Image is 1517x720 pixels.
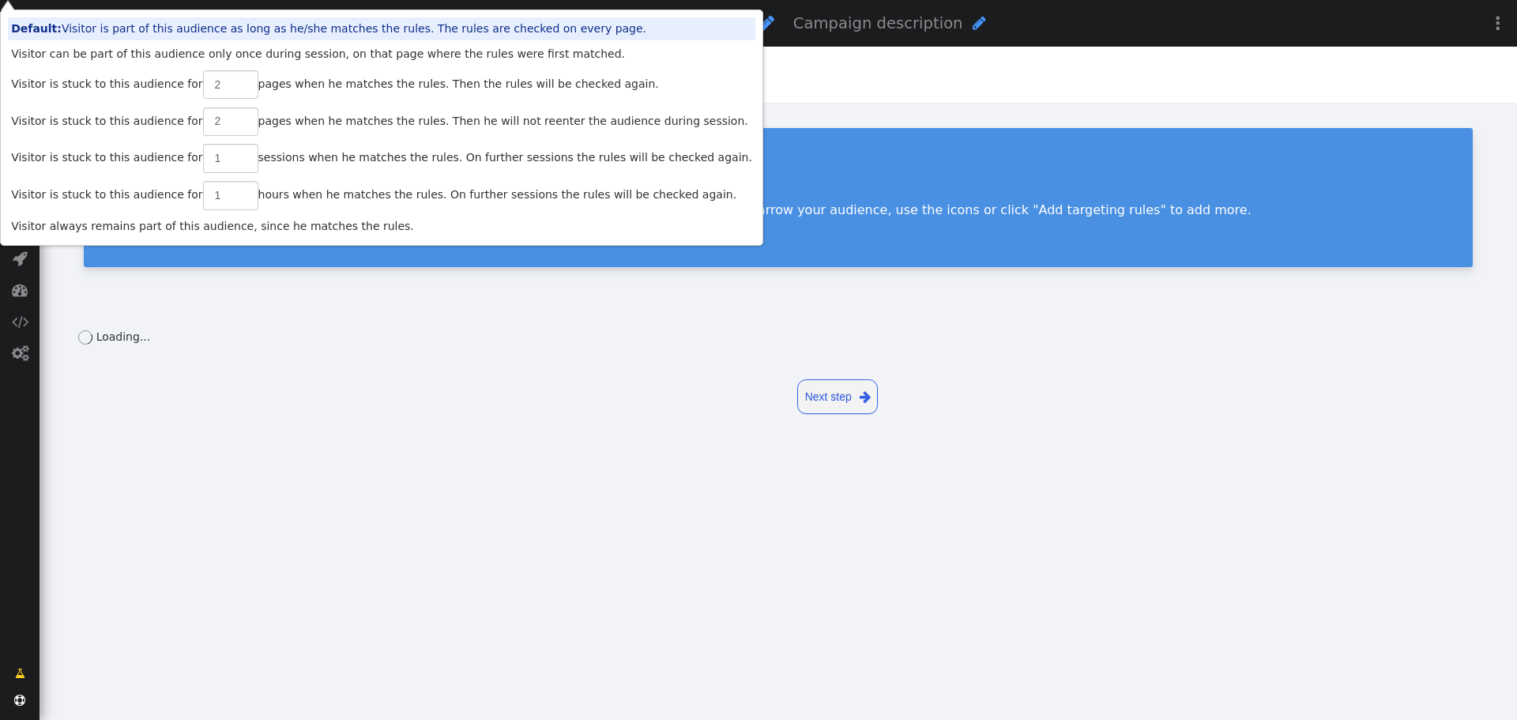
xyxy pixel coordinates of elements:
span:  [15,665,25,682]
td: Visitor is part of this audience as long as he/she matches the rules. The rules are checked on ev... [8,17,755,40]
td: Visitor always remains part of this audience, since he matches the rules. [8,215,755,238]
a: Next step [797,379,878,414]
span:  [12,314,28,330]
span: Campaign description [793,14,963,32]
span:  [758,14,774,32]
a:  [4,659,36,688]
span:  [860,387,871,407]
span:  [14,695,25,706]
td: Visitor can be part of this audience only once during session, on that page where the rules were ... [8,42,755,65]
div: Visitor Targeting [106,150,1451,190]
span:  [13,251,28,266]
span: Loading... [96,330,151,343]
td: Visitor is stuck to this audience for pages when he matches the rules. Then the rules will be che... [8,67,755,103]
p: Set targeting rules to decide who sees your campaign content. All visitors are included by defaul... [106,202,1451,217]
td: Visitor is stuck to this audience for pages when he matches the rules. Then he will not reenter t... [8,104,755,140]
span:  [973,15,986,31]
b: Default: [11,22,62,35]
td: Visitor is stuck to this audience for hours when he matches the rules. On further sessions the ru... [8,178,755,213]
td: Visitor is stuck to this audience for sessions when he matches the rules. On further sessions the... [8,141,755,176]
span:  [12,282,28,298]
span:  [12,345,28,361]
